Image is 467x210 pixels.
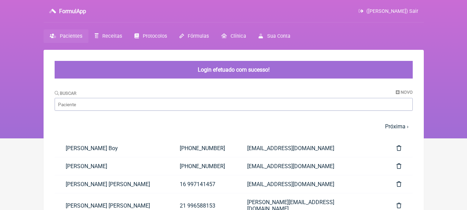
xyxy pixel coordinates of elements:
span: Pacientes [60,33,82,39]
a: [PERSON_NAME] [55,157,169,175]
span: ([PERSON_NAME]) Sair [366,8,418,14]
span: Novo [401,90,413,95]
a: Clínica [215,29,252,43]
span: Receitas [102,33,122,39]
a: Próxima › [385,123,409,130]
a: [PERSON_NAME] Boy [55,139,169,157]
span: Clínica [231,33,246,39]
div: Login efetuado com sucesso! [55,61,413,79]
span: Protocolos [143,33,167,39]
span: Fórmulas [188,33,209,39]
a: Fórmulas [173,29,215,43]
a: [EMAIL_ADDRESS][DOMAIN_NAME] [236,139,386,157]
a: Receitas [88,29,128,43]
a: 16 997141457 [169,175,236,193]
input: Paciente [55,98,413,111]
a: [PHONE_NUMBER] [169,139,236,157]
a: Pacientes [44,29,88,43]
a: [EMAIL_ADDRESS][DOMAIN_NAME] [236,157,386,175]
nav: pager [55,119,413,134]
a: [PHONE_NUMBER] [169,157,236,175]
h3: FormulApp [59,8,86,15]
a: [EMAIL_ADDRESS][DOMAIN_NAME] [236,175,386,193]
span: Sua Conta [267,33,290,39]
a: [PERSON_NAME] [PERSON_NAME] [55,175,169,193]
a: Sua Conta [252,29,296,43]
a: Protocolos [128,29,173,43]
a: ([PERSON_NAME]) Sair [358,8,418,14]
label: Buscar [55,91,77,96]
a: Novo [396,90,413,95]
